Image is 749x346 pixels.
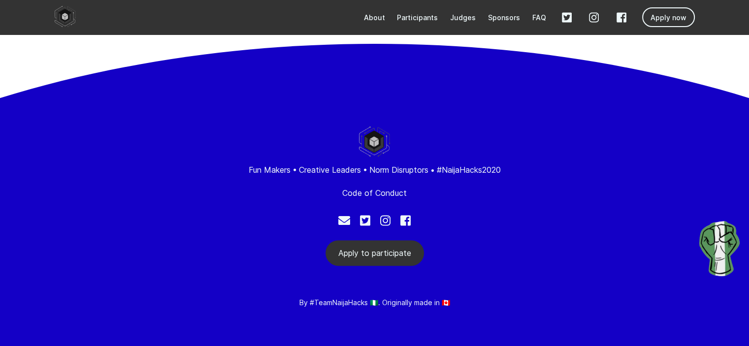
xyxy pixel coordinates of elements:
[642,7,695,27] button: Apply now
[488,13,520,22] button: Sponsors
[589,12,599,23] img: i&#8291;nstagram
[651,13,686,22] p: Apply now
[400,215,411,226] img: Facebook
[450,13,476,22] button: Judges
[342,188,407,198] a: Code of Conduct
[532,13,546,22] button: FAQ
[695,218,744,280] img: End Police Brutality in Nigeria
[360,215,370,226] img: Twitter
[338,216,350,225] img: Email
[299,298,450,308] p: By #TeamNaijaHacks 🇳🇬. Originally made in 🇨🇦
[617,12,626,23] img: f&#8291;acebook
[364,13,385,22] button: About
[19,164,730,176] p: Fun Makers • Creative Leaders • Norm Disruptors • #NaijaHacks2020
[380,215,391,226] img: Instagram
[397,13,438,22] button: Participants
[562,12,572,23] img: t&#8291;witter
[326,240,424,266] button: Apply to participate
